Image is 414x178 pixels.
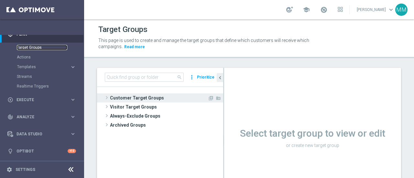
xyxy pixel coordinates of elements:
[17,81,83,91] div: Realtime Triggers
[17,45,67,50] a: Target Groups
[208,96,213,101] i: Add Target group
[387,6,395,13] span: keyboard_arrow_down
[17,74,67,79] a: Streams
[17,52,83,62] div: Actions
[16,142,68,160] a: Optibot
[7,32,76,37] button: gps_fixed Plan keyboard_arrow_right
[356,5,395,15] a: [PERSON_NAME]keyboard_arrow_down
[7,97,13,103] i: play_circle_outline
[124,43,146,50] button: Read more
[98,38,309,49] span: This page is used to create and manage the target groups that define which customers will receive...
[6,167,12,173] i: settings
[70,64,76,70] i: keyboard_arrow_right
[7,97,70,103] div: Execute
[16,168,35,172] a: Settings
[16,132,70,136] span: Data Studio
[189,73,195,82] i: more_vert
[217,73,223,82] button: chevron_left
[17,55,67,60] a: Actions
[196,73,215,82] button: Prioritize
[7,114,76,120] button: track_changes Analyze keyboard_arrow_right
[68,149,76,153] div: +10
[110,102,223,111] span: Visitor Target Groups
[16,115,70,119] span: Analyze
[17,84,67,89] a: Realtime Triggers
[110,120,223,130] span: Archived Groups
[110,111,223,120] span: Always-Exclude Groups
[217,75,223,81] i: chevron_left
[7,114,70,120] div: Analyze
[16,98,70,102] span: Execute
[70,114,76,120] i: keyboard_arrow_right
[177,75,182,80] span: search
[17,65,70,69] div: Templates
[7,148,13,154] i: lightbulb
[224,128,401,139] h1: Select target group to view or edit
[7,114,13,120] i: track_changes
[17,72,83,81] div: Streams
[70,97,76,103] i: keyboard_arrow_right
[105,73,184,82] input: Quick find group or folder
[7,131,76,137] button: Data Studio keyboard_arrow_right
[17,64,76,69] button: Templates keyboard_arrow_right
[303,6,310,13] span: school
[224,142,401,148] p: or create new target group
[17,62,83,72] div: Templates
[110,93,208,102] span: Customer Target Groups
[7,149,76,154] button: lightbulb Optibot +10
[98,25,147,34] h1: Target Groups
[7,142,76,160] div: Optibot
[70,131,76,137] i: keyboard_arrow_right
[7,97,76,102] button: play_circle_outline Execute keyboard_arrow_right
[7,131,70,137] div: Data Studio
[17,65,63,69] span: Templates
[216,96,221,101] i: Add Folder
[395,4,408,16] div: MM
[17,43,83,52] div: Target Groups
